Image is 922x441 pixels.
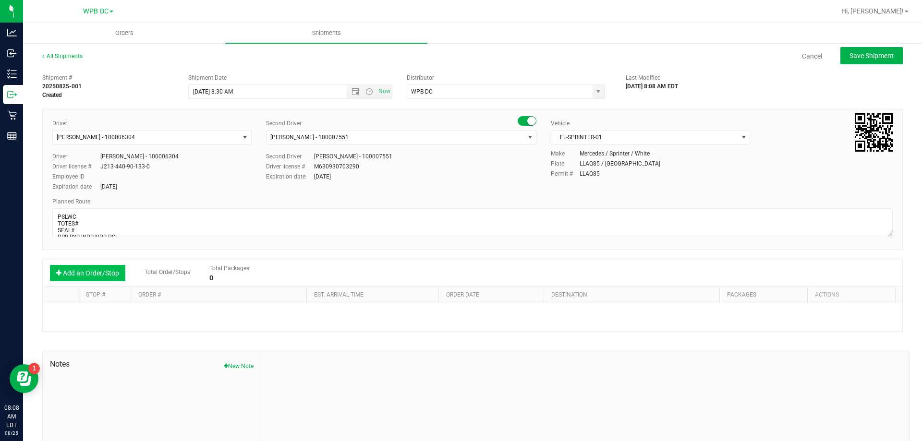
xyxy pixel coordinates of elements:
label: Second Driver [266,119,302,128]
label: Driver license # [52,162,100,171]
label: Last Modified [626,73,661,82]
span: Total Order/Stops [145,269,190,275]
span: Planned Route [52,198,90,205]
div: LLAQ85 [580,169,600,178]
strong: 20250825-001 [42,83,82,90]
div: M630930703290 [314,162,359,171]
button: Add an Order/Stop [50,265,125,281]
div: [PERSON_NAME] - 100007551 [314,152,392,161]
div: [PERSON_NAME] - 100006304 [100,152,179,161]
label: Distributor [407,73,434,82]
span: Open the date view [347,88,364,95]
span: FL-SPRINTER-01 [551,131,738,144]
span: Hi, [PERSON_NAME]! [841,7,904,15]
span: Orders [102,29,146,37]
label: Permit # [551,169,580,178]
span: [PERSON_NAME] - 100007551 [270,134,349,141]
strong: Created [42,92,62,98]
iframe: Resource center unread badge [28,363,40,374]
span: select [593,85,605,98]
a: Stop # [86,291,105,298]
label: Driver [52,119,67,128]
label: Driver [52,152,100,161]
inline-svg: Retail [7,110,17,120]
div: [DATE] [314,172,331,181]
a: Est. arrival time [314,291,364,298]
a: Orders [23,23,225,43]
span: select [738,131,750,144]
a: All Shipments [42,53,83,60]
inline-svg: Outbound [7,90,17,99]
p: 08:08 AM EDT [4,404,19,429]
label: Expiration date [52,182,100,191]
strong: 0 [209,274,213,282]
th: Actions [807,287,895,303]
span: Set Current date [376,84,393,98]
span: [PERSON_NAME] - 100006304 [57,134,135,141]
inline-svg: Analytics [7,28,17,37]
label: Plate [551,159,580,168]
span: select [239,131,251,144]
div: J213-440-90-133-0 [100,162,150,171]
a: Order date [446,291,479,298]
a: Order # [138,291,161,298]
span: Open the time view [361,88,377,95]
img: Scan me! [855,113,893,152]
label: Expiration date [266,172,314,181]
label: Vehicle [551,119,570,128]
div: [DATE] [100,182,117,191]
label: Driver license # [266,162,314,171]
inline-svg: Reports [7,131,17,141]
div: LLAQ85 / [GEOGRAPHIC_DATA] [580,159,660,168]
span: Shipments [299,29,354,37]
iframe: Resource center [10,364,38,393]
input: Select [407,85,587,98]
span: Notes [50,358,254,370]
strong: [DATE] 8:08 AM EDT [626,83,678,90]
span: Save Shipment [849,52,894,60]
span: Total Packages [209,265,249,272]
label: Make [551,149,580,158]
span: WPB DC [83,7,109,15]
label: Shipment Date [188,73,227,82]
button: Save Shipment [840,47,903,64]
inline-svg: Inbound [7,48,17,58]
a: Shipments [225,23,427,43]
button: New Note [224,362,254,370]
div: Mercedes / Sprinter / White [580,149,650,158]
span: Shipment # [42,73,174,82]
inline-svg: Inventory [7,69,17,79]
p: 08/25 [4,429,19,437]
span: select [524,131,536,144]
label: Second Driver [266,152,314,161]
a: Destination [551,291,587,298]
a: Cancel [802,51,822,61]
qrcode: 20250825-001 [855,113,893,152]
label: Employee ID [52,172,100,181]
a: Packages [727,291,756,298]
